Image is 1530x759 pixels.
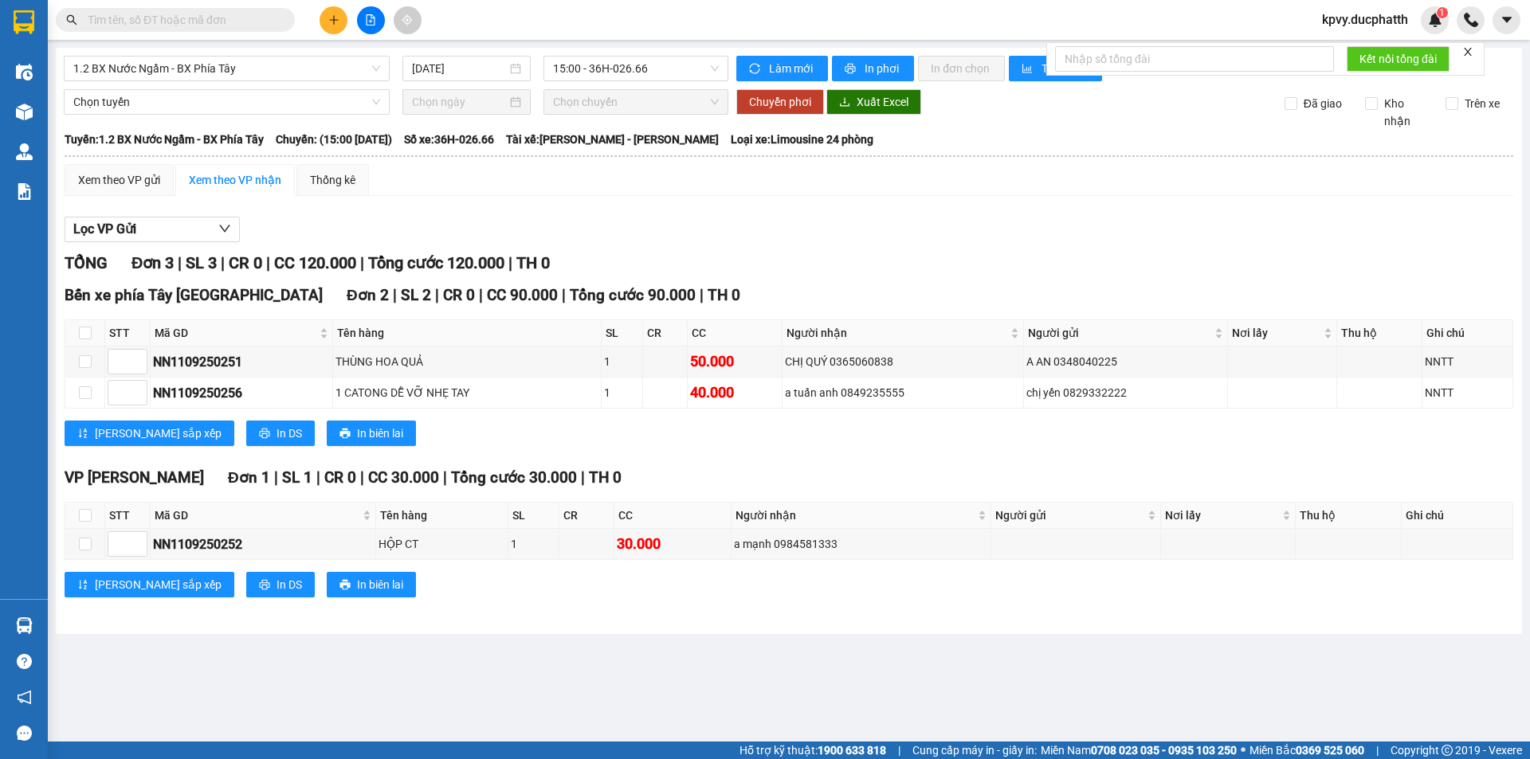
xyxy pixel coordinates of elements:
span: Số xe: 36H-026.66 [404,131,494,148]
th: SL [508,503,559,529]
button: Kết nối tổng đài [1347,46,1450,72]
span: Nơi lấy [1165,507,1279,524]
span: Nơi lấy [1232,324,1320,342]
span: Đơn 3 [131,253,174,272]
span: | [316,468,320,487]
div: Xem theo VP nhận [189,171,281,189]
span: Loại xe: Limousine 24 phòng [731,131,873,148]
span: | [266,253,270,272]
span: Cung cấp máy in - giấy in: [912,741,1037,759]
sup: 1 [1437,7,1448,18]
div: A AN 0348040225 [1026,353,1225,370]
span: download [839,96,850,109]
span: Lọc VP Gửi [73,219,136,239]
th: CC [614,503,732,529]
span: Người gửi [1028,324,1211,342]
span: Đã giao [1297,95,1348,112]
span: Chọn tuyến [73,90,380,114]
button: Chuyển phơi [736,89,824,115]
span: search [66,14,77,25]
div: chị yến 0829332222 [1026,384,1225,401]
img: solution-icon [16,183,33,200]
input: 11/09/2025 [412,60,507,77]
span: printer [339,579,351,592]
th: Tên hàng [333,320,602,346]
span: | [1376,741,1379,759]
span: 1.2 BX Nước Ngầm - BX Phía Tây [73,57,380,80]
span: Mã GD [155,507,359,524]
th: CR [643,320,688,346]
span: | [221,253,225,272]
span: Mã GD [155,324,316,342]
span: | [360,468,364,487]
span: close [1462,46,1473,57]
strong: 0369 525 060 [1296,744,1364,757]
div: NNTT [1425,384,1510,401]
span: Tài xế: [PERSON_NAME] - [PERSON_NAME] [506,131,719,148]
span: Kết nối tổng đài [1359,50,1437,68]
button: printerIn biên lai [327,421,416,446]
input: Chọn ngày [412,93,507,111]
span: printer [259,428,270,440]
img: phone-icon [1464,13,1478,27]
button: sort-ascending[PERSON_NAME] sắp xếp [65,421,234,446]
span: down [218,222,231,235]
div: 50.000 [690,350,779,373]
span: printer [339,428,351,440]
span: printer [259,579,270,592]
span: Miền Bắc [1249,741,1364,759]
span: plus [328,14,339,25]
span: TH 0 [708,286,740,304]
span: question-circle [17,654,32,669]
th: Ghi chú [1402,503,1513,529]
span: kpvy.ducphatth [1309,10,1421,29]
td: NN1109250252 [151,529,376,560]
td: NN1109250256 [151,378,333,409]
span: ⚪️ [1241,747,1246,753]
span: | [178,253,182,272]
span: In DS [277,576,302,593]
span: copyright [1442,745,1453,756]
button: printerIn phơi [832,56,914,81]
span: Trên xe [1458,95,1506,112]
span: Xuất Excel [857,93,908,111]
input: Tìm tên, số ĐT hoặc mã đơn [88,11,276,29]
span: | [443,468,447,487]
span: Đơn 2 [347,286,389,304]
th: SL [602,320,643,346]
span: | [700,286,704,304]
span: In biên lai [357,424,403,442]
th: Ghi chú [1422,320,1513,346]
span: | [393,286,397,304]
div: NN1109250256 [153,383,330,403]
span: CR 0 [229,253,262,272]
th: Tên hàng [376,503,508,529]
div: HỘP CT [379,535,505,553]
button: printerIn DS [246,572,315,597]
button: sort-ascending[PERSON_NAME] sắp xếp [65,572,234,597]
span: | [898,741,900,759]
div: 1 [604,384,640,401]
span: VP [PERSON_NAME] [65,468,204,487]
button: Lọc VP Gửi [65,217,240,242]
span: Chuyến: (15:00 [DATE]) [276,131,392,148]
th: CR [559,503,614,529]
span: TH 0 [516,253,550,272]
span: Tổng cước 30.000 [451,468,577,487]
span: Tổng cước 120.000 [368,253,504,272]
img: warehouse-icon [16,64,33,80]
span: CC 30.000 [368,468,439,487]
span: TH 0 [589,468,622,487]
button: caret-down [1493,6,1520,34]
div: Thống kê [310,171,355,189]
span: Người nhận [787,324,1006,342]
div: THÙNG HOA QUẢ [335,353,598,370]
span: | [562,286,566,304]
span: | [435,286,439,304]
td: NN1109250251 [151,346,333,378]
span: | [581,468,585,487]
img: warehouse-icon [16,617,33,634]
span: | [508,253,512,272]
div: CHỊ QUÝ 0365060838 [785,353,1020,370]
button: file-add [357,6,385,34]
